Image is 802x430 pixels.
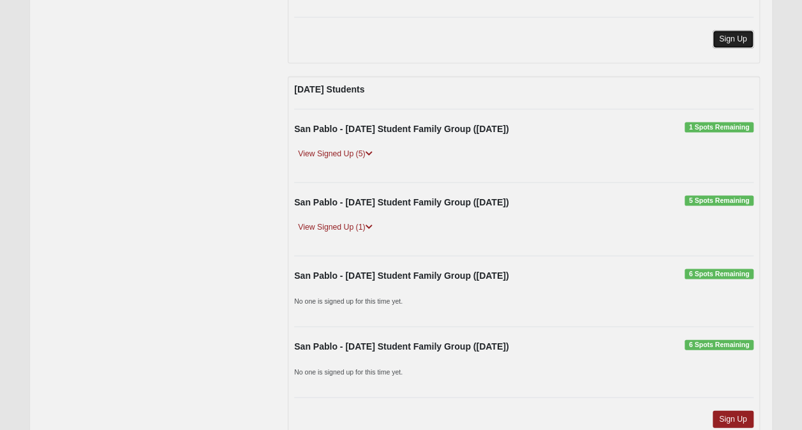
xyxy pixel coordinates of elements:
[713,411,754,428] a: Sign Up
[685,122,753,133] span: 1 Spots Remaining
[685,340,753,350] span: 6 Spots Remaining
[294,197,509,207] strong: San Pablo - [DATE] Student Family Group ([DATE])
[294,368,403,376] small: No one is signed up for this time yet.
[685,196,753,206] span: 5 Spots Remaining
[294,271,509,281] strong: San Pablo - [DATE] Student Family Group ([DATE])
[294,221,376,234] a: View Signed Up (1)
[294,341,509,352] strong: San Pablo - [DATE] Student Family Group ([DATE])
[713,31,754,48] a: Sign Up
[294,147,376,161] a: View Signed Up (5)
[685,269,753,279] span: 6 Spots Remaining
[294,124,509,134] strong: San Pablo - [DATE] Student Family Group ([DATE])
[294,84,364,94] strong: [DATE] Students
[294,297,403,305] small: No one is signed up for this time yet.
